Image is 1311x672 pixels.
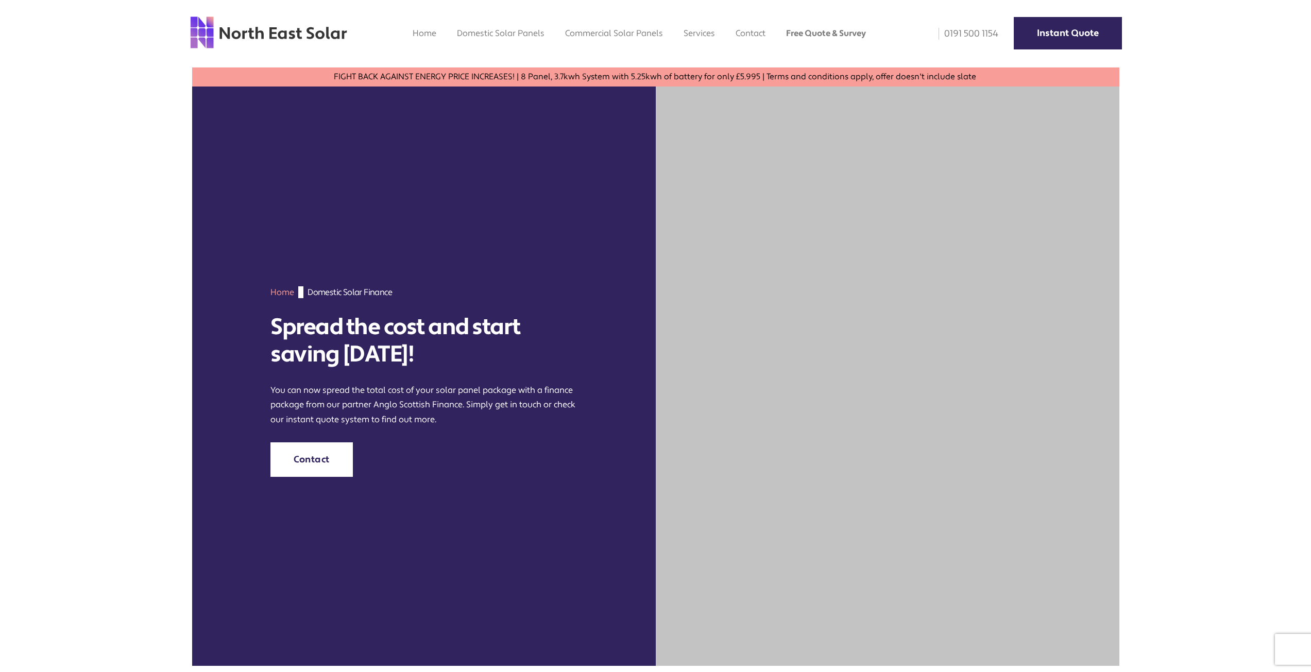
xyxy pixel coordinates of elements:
[413,28,436,39] a: Home
[270,383,577,426] p: You can now spread the total cost of your solar panel package with a finance package from our par...
[270,287,294,298] a: Home
[308,286,392,298] span: Domestic Solar Finance
[939,28,939,40] img: phone icon
[190,15,348,49] img: north east solar logo
[565,28,663,39] a: Commercial Solar Panels
[298,286,303,298] img: gif;base64,R0lGODdhAQABAPAAAMPDwwAAACwAAAAAAQABAAACAkQBADs=
[736,28,765,39] a: Contact
[270,314,577,368] h1: Spread the cost and start saving [DATE]!
[656,87,1119,666] img: solar
[1014,17,1122,49] a: Instant Quote
[457,28,544,39] a: Domestic Solar Panels
[270,442,353,477] a: Contact
[931,28,998,40] a: 0191 500 1154
[786,28,866,39] a: Free Quote & Survey
[684,28,715,39] a: Services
